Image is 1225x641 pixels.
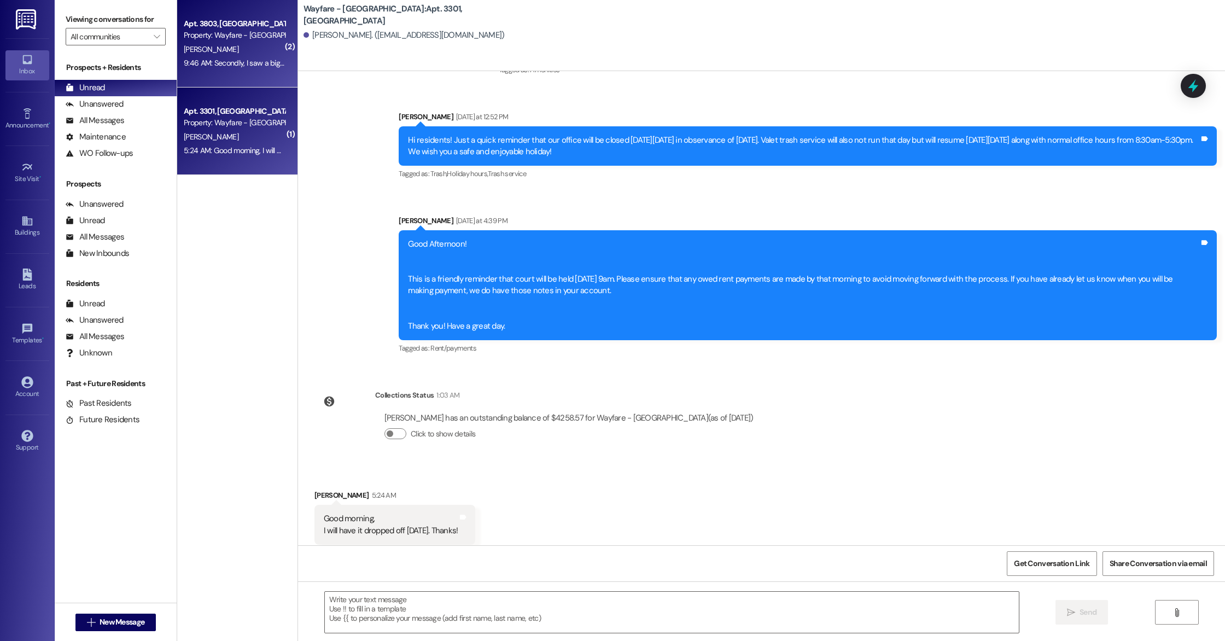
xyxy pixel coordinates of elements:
span: Trash , [430,169,447,178]
button: Share Conversation via email [1102,551,1214,576]
div: Tagged as: [314,545,476,561]
span: Trash service [488,169,526,178]
a: Inbox [5,50,49,80]
div: [DATE] at 4:39 PM [453,215,507,226]
div: Unread [66,215,105,226]
span: [PERSON_NAME] [184,44,238,54]
div: 9:46 AM: Secondly, I saw a big hole on the outside wall, between us and the neighbor on our left,... [184,58,809,68]
div: WO Follow-ups [66,148,133,159]
label: Click to show details [411,428,475,440]
div: Past Residents [66,398,132,409]
div: [PERSON_NAME]. ([EMAIL_ADDRESS][DOMAIN_NAME]) [304,30,505,41]
span: • [49,120,50,127]
div: [PERSON_NAME] [314,490,476,505]
div: Unknown [66,347,112,359]
div: Unanswered [66,98,124,110]
button: Get Conversation Link [1007,551,1096,576]
div: Unanswered [66,314,124,326]
button: Send [1055,600,1109,625]
div: Property: Wayfare - [GEOGRAPHIC_DATA] [184,30,285,41]
div: Maintenance [66,131,126,143]
div: Prospects + Residents [55,62,177,73]
div: New Inbounds [66,248,129,259]
span: Send [1080,607,1096,618]
div: [PERSON_NAME] has an outstanding balance of $4258.57 for Wayfare - [GEOGRAPHIC_DATA] (as of [DATE]) [384,412,754,424]
button: New Message [75,614,156,631]
div: Residents [55,278,177,289]
div: Hi residents! Just a quick reminder that our office will be closed [DATE][DATE] in observance of ... [408,135,1199,158]
div: Unread [66,82,105,94]
a: Account [5,373,49,403]
label: Viewing conversations for [66,11,166,28]
div: Tagged as: [399,166,1217,182]
a: Support [5,427,49,456]
div: 1:03 AM [434,389,459,401]
i:  [1067,608,1075,617]
div: All Messages [66,115,124,126]
a: Site Visit • [5,158,49,188]
div: Prospects [55,178,177,190]
div: [DATE] at 12:52 PM [453,111,508,123]
i:  [1172,608,1181,617]
div: [PERSON_NAME] [399,111,1217,126]
div: 5:24 AM [369,490,396,501]
div: Unanswered [66,199,124,210]
div: All Messages [66,231,124,243]
div: Tagged as: [399,340,1217,356]
span: • [42,335,44,342]
div: Property: Wayfare - [GEOGRAPHIC_DATA] [184,117,285,129]
input: All communities [71,28,148,45]
img: ResiDesk Logo [16,9,38,30]
div: Collections Status [375,389,434,401]
span: • [39,173,41,181]
div: Unread [66,298,105,310]
div: Past + Future Residents [55,378,177,389]
span: Get Conversation Link [1014,558,1089,569]
div: Future Residents [66,414,139,426]
div: Apt. 3301, [GEOGRAPHIC_DATA] [184,106,285,117]
span: Holiday hours , [447,169,488,178]
span: New Message [100,616,144,628]
div: Good morning, I will have it dropped off [DATE]. Thanks! [324,513,458,537]
span: Rent/payments [430,343,476,353]
div: All Messages [66,331,124,342]
span: Share Conversation via email [1110,558,1207,569]
i:  [87,618,95,627]
span: [PERSON_NAME] [184,132,238,142]
b: Wayfare - [GEOGRAPHIC_DATA]: Apt. 3301, [GEOGRAPHIC_DATA] [304,3,522,27]
a: Buildings [5,212,49,241]
a: Templates • [5,319,49,349]
i:  [154,32,160,41]
div: Apt. 3803, [GEOGRAPHIC_DATA] [184,18,285,30]
div: Good Afternoon! This is a friendly reminder that court will be held [DATE] 9am. Please ensure tha... [408,238,1199,332]
a: Leads [5,265,49,295]
div: 5:24 AM: Good morning, I will have it dropped off [DATE]. Thanks! [184,145,388,155]
div: [PERSON_NAME] [399,215,1217,230]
